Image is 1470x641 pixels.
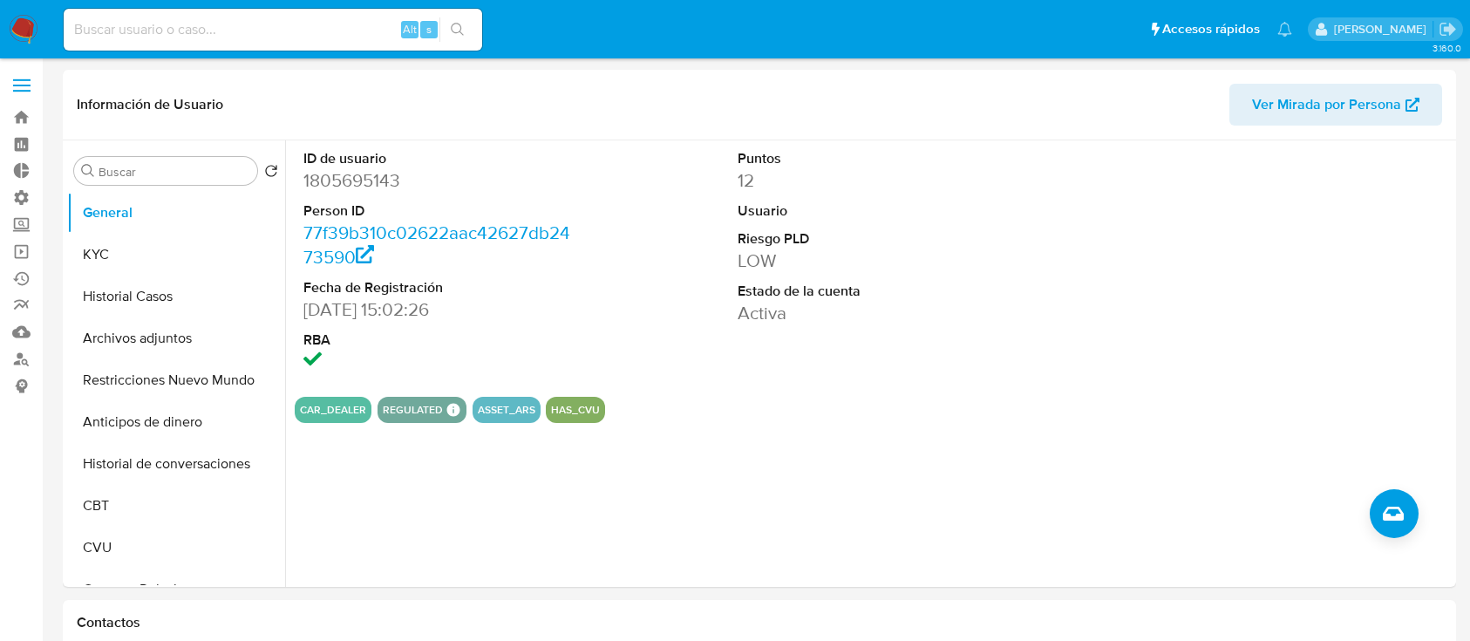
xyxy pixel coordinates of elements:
a: Notificaciones [1277,22,1292,37]
button: KYC [67,234,285,276]
span: Alt [403,21,417,38]
button: Restricciones Nuevo Mundo [67,359,285,401]
button: Cruces y Relaciones [67,569,285,610]
dt: Usuario [738,201,1010,221]
button: Buscar [81,164,95,178]
dd: LOW [738,249,1010,273]
input: Buscar usuario o caso... [64,18,482,41]
dt: Person ID [303,201,575,221]
button: General [67,192,285,234]
dt: Estado de la cuenta [738,282,1010,301]
button: Ver Mirada por Persona [1229,84,1442,126]
button: search-icon [439,17,475,42]
p: ezequiel.castrillon@mercadolibre.com [1334,21,1433,38]
dd: 12 [738,168,1010,193]
dd: 1805695143 [303,168,575,193]
button: Historial Casos [67,276,285,317]
dt: ID de usuario [303,149,575,168]
dt: Fecha de Registración [303,278,575,297]
button: Volver al orden por defecto [264,164,278,183]
span: s [426,21,432,38]
dt: Puntos [738,149,1010,168]
button: Historial de conversaciones [67,443,285,485]
span: Ver Mirada por Persona [1252,84,1401,126]
a: Salir [1439,20,1457,38]
dd: Activa [738,301,1010,325]
button: CBT [67,485,285,527]
dt: RBA [303,331,575,350]
button: Archivos adjuntos [67,317,285,359]
button: CVU [67,527,285,569]
dt: Riesgo PLD [738,229,1010,249]
a: 77f39b310c02622aac42627db2473590 [303,220,570,269]
dd: [DATE] 15:02:26 [303,297,575,322]
h1: Información de Usuario [77,96,223,113]
input: Buscar [99,164,250,180]
button: Anticipos de dinero [67,401,285,443]
h1: Contactos [77,614,1442,631]
span: Accesos rápidos [1162,20,1260,38]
